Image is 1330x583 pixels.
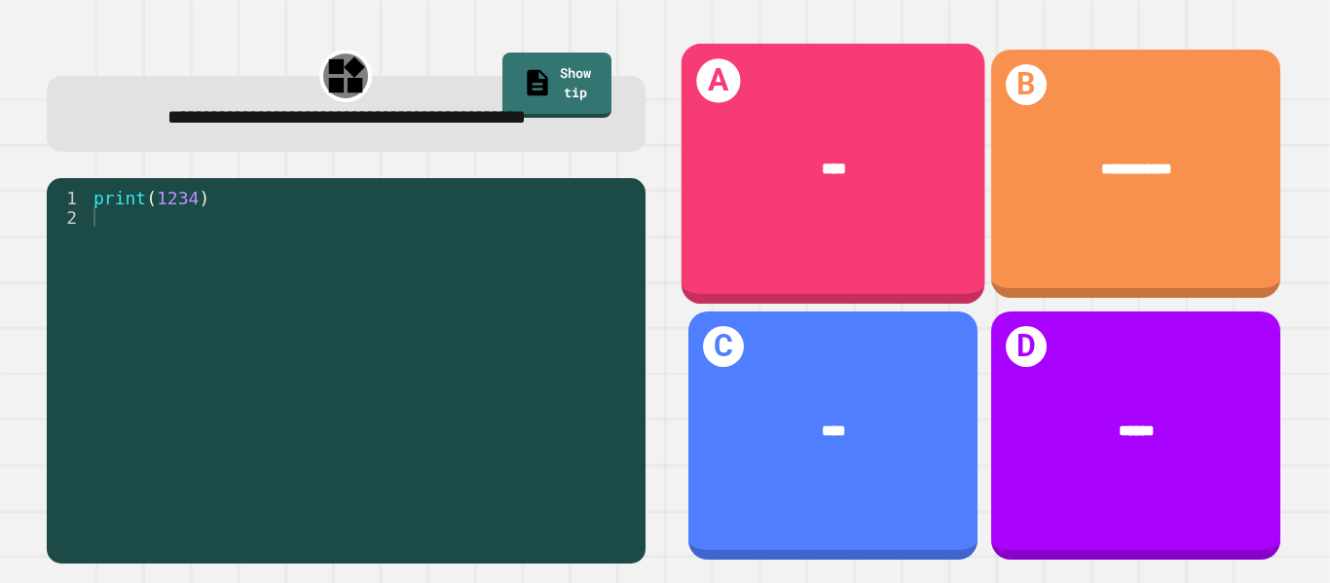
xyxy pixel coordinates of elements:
[1006,326,1048,368] h1: D
[502,53,611,118] a: Show tip
[703,326,745,368] h1: C
[47,207,90,227] div: 2
[696,58,740,102] h1: A
[1006,64,1048,106] h1: B
[47,188,90,207] div: 1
